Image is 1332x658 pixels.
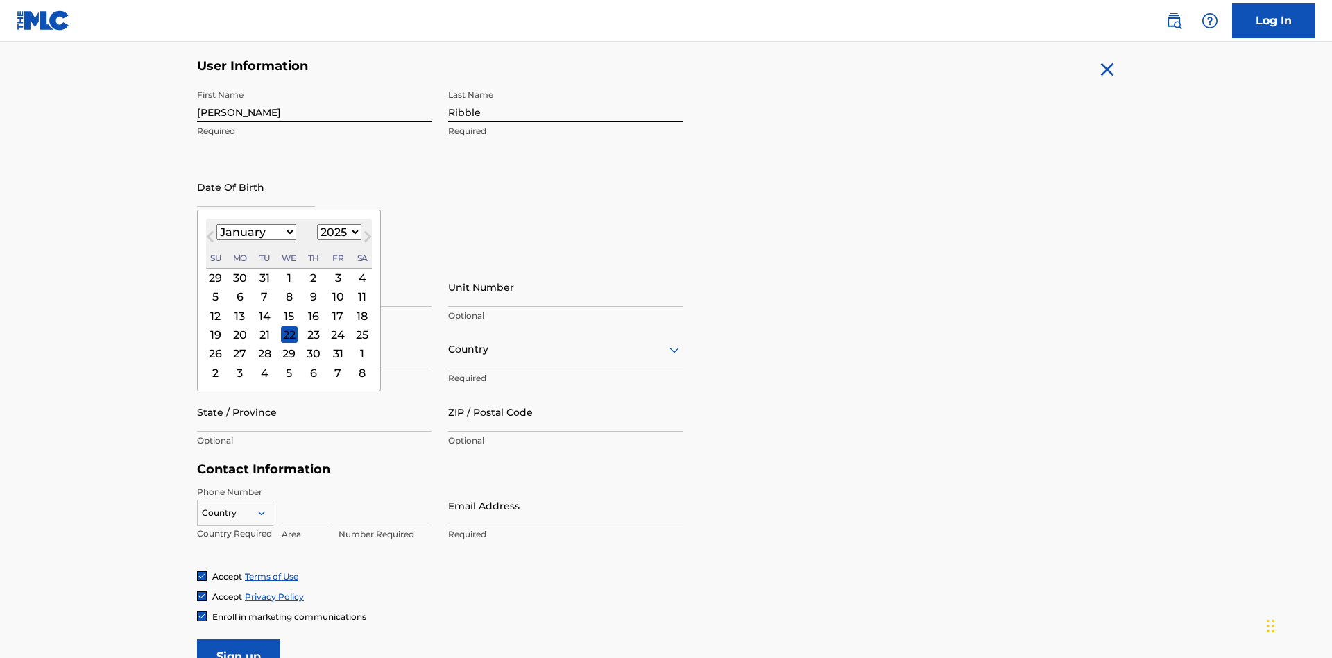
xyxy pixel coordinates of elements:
img: help [1202,12,1218,29]
p: Optional [197,435,432,447]
div: Choose Wednesday, January 8th, 2025 [281,289,298,305]
h5: Contact Information [197,462,683,478]
a: Terms of Use [245,571,298,582]
p: Area [282,528,330,541]
div: Choose Saturday, January 4th, 2025 [354,269,370,286]
div: Choose Friday, January 17th, 2025 [330,307,346,324]
div: Choose Sunday, February 2nd, 2025 [207,364,224,381]
div: Choose Monday, January 13th, 2025 [232,307,248,324]
div: Choose Tuesday, January 21st, 2025 [256,326,273,343]
div: Choose Thursday, January 23rd, 2025 [305,326,322,343]
div: Choose Tuesday, January 7th, 2025 [256,289,273,305]
span: Enroll in marketing communications [212,611,366,622]
div: Choose Monday, December 30th, 2024 [232,269,248,286]
div: Help [1196,7,1224,35]
span: Accept [212,571,242,582]
div: Choose Monday, February 3rd, 2025 [232,364,248,381]
div: Choose Friday, February 7th, 2025 [330,364,346,381]
img: close [1096,58,1118,81]
a: Privacy Policy [245,591,304,602]
p: Number Required [339,528,429,541]
div: Choose Tuesday, December 31st, 2024 [256,269,273,286]
div: Choose Thursday, January 30th, 2025 [305,346,322,362]
button: Previous Month [199,228,221,251]
img: MLC Logo [17,10,70,31]
div: Choose Tuesday, February 4th, 2025 [256,364,273,381]
iframe: Chat Widget [1263,591,1332,658]
div: Choose Date [197,210,381,391]
div: Choose Wednesday, January 22nd, 2025 [281,326,298,343]
div: Choose Saturday, January 11th, 2025 [354,289,370,305]
div: Choose Thursday, January 2nd, 2025 [305,269,322,286]
div: Choose Sunday, December 29th, 2024 [207,269,224,286]
p: Required [448,125,683,137]
a: Public Search [1160,7,1188,35]
p: Required [197,125,432,137]
div: Choose Sunday, January 26th, 2025 [207,346,224,362]
div: Choose Friday, January 31st, 2025 [330,346,346,362]
img: checkbox [198,612,206,621]
img: checkbox [198,592,206,600]
p: Required [448,528,683,541]
button: Next Month [357,228,379,251]
div: Choose Monday, January 27th, 2025 [232,346,248,362]
h5: User Information [197,58,683,74]
div: Month January, 2025 [206,269,372,382]
div: Choose Thursday, January 9th, 2025 [305,289,322,305]
p: Optional [448,435,683,447]
div: Choose Saturday, January 18th, 2025 [354,307,370,324]
div: Choose Monday, January 6th, 2025 [232,289,248,305]
div: Choose Friday, January 24th, 2025 [330,326,346,343]
div: Choose Friday, January 10th, 2025 [330,289,346,305]
div: Tuesday [256,250,273,267]
div: Choose Saturday, February 1st, 2025 [354,346,370,362]
div: Choose Sunday, January 5th, 2025 [207,289,224,305]
img: checkbox [198,572,206,580]
img: search [1165,12,1182,29]
div: Choose Monday, January 20th, 2025 [232,326,248,343]
h5: Personal Address [197,252,1135,268]
div: Choose Wednesday, January 1st, 2025 [281,269,298,286]
div: Choose Wednesday, February 5th, 2025 [281,364,298,381]
p: Optional [448,310,683,322]
div: Choose Thursday, February 6th, 2025 [305,364,322,381]
div: Wednesday [281,250,298,267]
div: Choose Friday, January 3rd, 2025 [330,269,346,286]
div: Choose Tuesday, January 14th, 2025 [256,307,273,324]
div: Monday [232,250,248,267]
div: Drag [1267,605,1275,647]
div: Choose Tuesday, January 28th, 2025 [256,346,273,362]
div: Choose Sunday, January 19th, 2025 [207,326,224,343]
p: Required [448,372,683,385]
span: Accept [212,591,242,602]
div: Choose Saturday, January 25th, 2025 [354,326,370,343]
div: Choose Sunday, January 12th, 2025 [207,307,224,324]
a: Log In [1232,3,1315,38]
div: Choose Wednesday, January 15th, 2025 [281,307,298,324]
div: Saturday [354,250,370,267]
div: Choose Saturday, February 8th, 2025 [354,364,370,381]
p: Country Required [197,528,273,540]
div: Choose Thursday, January 16th, 2025 [305,307,322,324]
div: Sunday [207,250,224,267]
div: Thursday [305,250,322,267]
div: Friday [330,250,346,267]
div: Choose Wednesday, January 29th, 2025 [281,346,298,362]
